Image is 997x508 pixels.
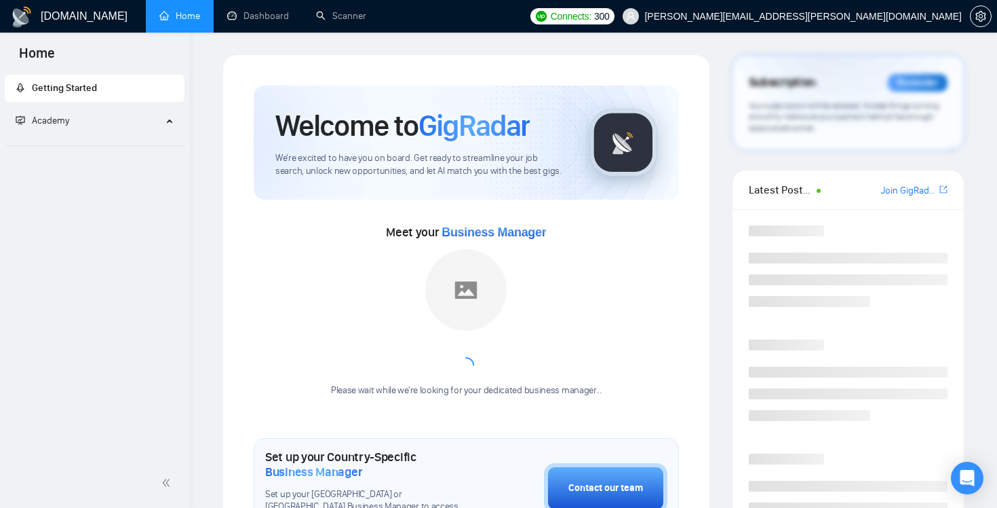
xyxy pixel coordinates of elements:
[749,181,813,198] span: Latest Posts from the GigRadar Community
[227,10,289,22] a: dashboardDashboard
[32,115,69,126] span: Academy
[16,115,25,125] span: fund-projection-screen
[316,10,366,22] a: searchScanner
[323,384,610,397] div: Please wait while we're looking for your dedicated business manager...
[881,183,937,198] a: Join GigRadar Slack Community
[418,107,530,144] span: GigRadar
[939,184,947,195] span: export
[749,71,816,94] span: Subscription
[386,225,546,240] span: Meet your
[589,109,657,177] img: gigradar-logo.png
[951,462,983,494] div: Open Intercom Messenger
[458,357,474,374] span: loading
[275,107,530,144] h1: Welcome to
[442,225,546,239] span: Business Manager
[971,11,991,22] span: setting
[275,152,568,178] span: We're excited to have you on board. Get ready to streamline your job search, unlock new opportuni...
[749,101,939,133] span: Your subscription will be renewed. To keep things running smoothly, make sure your payment method...
[16,115,69,126] span: Academy
[11,6,33,28] img: logo
[5,140,184,149] li: Academy Homepage
[939,183,947,196] a: export
[265,465,362,479] span: Business Manager
[32,82,97,94] span: Getting Started
[536,11,547,22] img: upwork-logo.png
[888,74,947,92] div: Reminder
[16,83,25,92] span: rocket
[265,450,476,479] h1: Set up your Country-Specific
[8,43,66,72] span: Home
[970,5,992,27] button: setting
[161,476,175,490] span: double-left
[594,9,609,24] span: 300
[970,11,992,22] a: setting
[159,10,200,22] a: homeHome
[425,249,507,331] img: placeholder.png
[626,12,636,21] span: user
[568,481,643,496] div: Contact our team
[551,9,591,24] span: Connects:
[5,75,184,102] li: Getting Started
